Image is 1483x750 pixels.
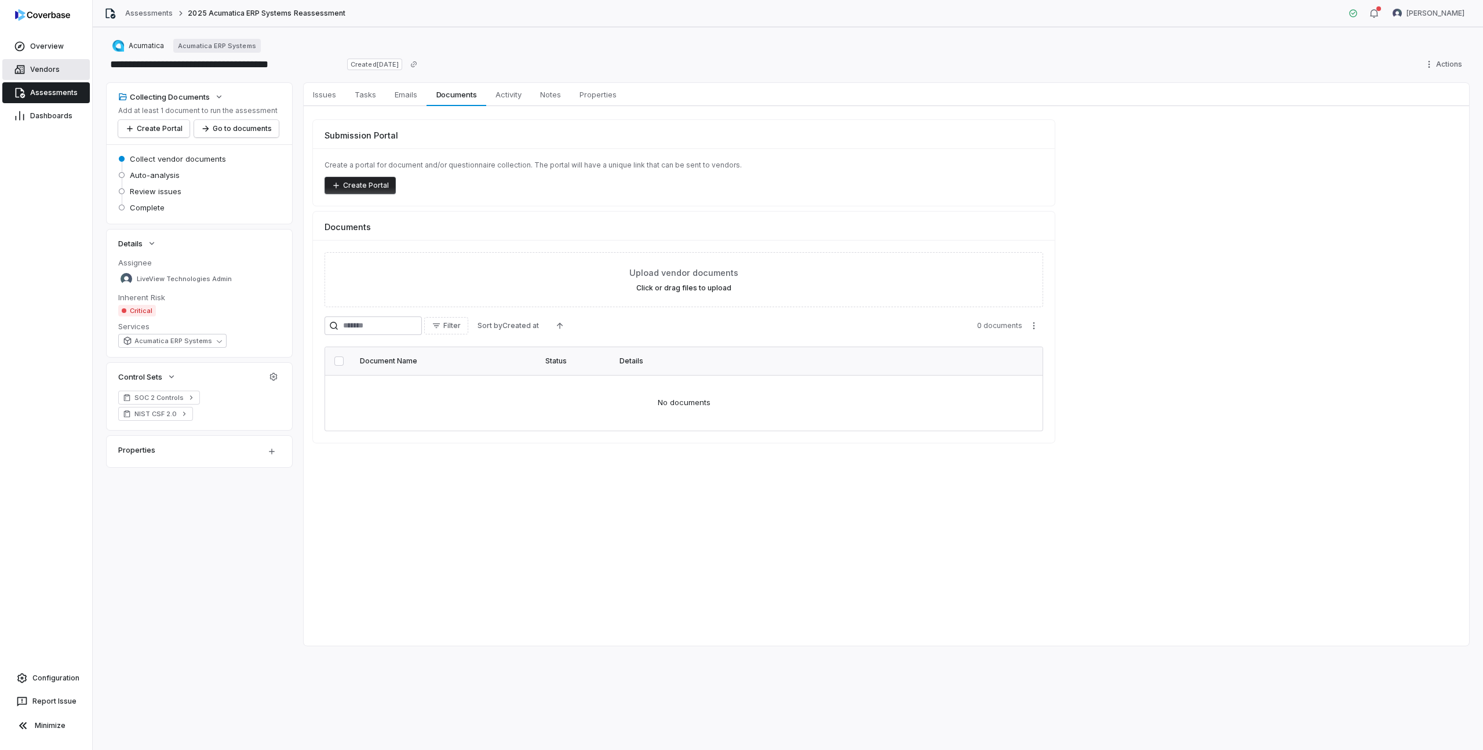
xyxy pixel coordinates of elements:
span: Documents [432,87,482,102]
span: 2025 Acumatica ERP Systems Reassessment [188,9,345,18]
span: Dashboards [30,111,72,121]
span: Acumatica ERP Systems [134,337,212,345]
div: Status [545,356,606,366]
span: SOC 2 Controls [134,393,184,402]
button: Control Sets [115,366,180,387]
span: NIST CSF 2.0 [134,409,177,418]
button: Details [115,233,160,254]
span: Upload vendor documents [629,267,738,279]
dt: Services [118,321,280,332]
td: No documents [325,375,1043,431]
span: Vendors [30,65,60,74]
span: Submission Portal [325,129,398,141]
button: Report Issue [5,691,88,712]
a: Configuration [5,668,88,689]
span: Control Sets [118,372,162,382]
img: logo-D7KZi-bG.svg [15,9,70,21]
span: Assessments [30,88,78,97]
img: Mike Phillips avatar [1393,9,1402,18]
span: Created [DATE] [347,59,402,70]
span: Collect vendor documents [130,154,226,164]
div: Details [620,356,1008,366]
span: Complete [130,202,165,213]
p: Create a portal for document and/or questionnaire collection. The portal will have a unique link ... [325,161,1043,170]
span: [PERSON_NAME] [1407,9,1464,18]
span: Review issues [130,186,181,196]
img: LiveView Technologies Admin avatar [121,273,132,285]
span: Notes [535,87,566,102]
a: Assessments [2,82,90,103]
button: Go to documents [194,120,279,137]
a: Dashboards [2,105,90,126]
a: Vendors [2,59,90,80]
button: Create Portal [325,177,396,194]
a: Acumatica ERP Systems [173,39,261,53]
span: Report Issue [32,697,76,706]
span: Activity [491,87,526,102]
span: Issues [308,87,341,102]
span: Tasks [350,87,381,102]
button: Create Portal [118,120,190,137]
button: Filter [424,317,468,334]
button: Mike Phillips avatar[PERSON_NAME] [1386,5,1471,22]
a: Overview [2,36,90,57]
span: Overview [30,42,64,51]
span: 0 documents [977,321,1022,330]
span: Documents [325,221,371,233]
label: Click or drag files to upload [636,283,731,293]
a: NIST CSF 2.0 [118,407,193,421]
span: Configuration [32,673,79,683]
button: Ascending [548,317,571,334]
dt: Inherent Risk [118,292,280,303]
a: Assessments [125,9,173,18]
span: Critical [118,305,156,316]
dt: Assignee [118,257,280,268]
span: Auto-analysis [130,170,180,180]
button: Collecting Documents [115,86,227,107]
button: Actions [1421,56,1469,73]
span: Properties [575,87,621,102]
button: Copy link [403,54,424,75]
span: Emails [390,87,422,102]
svg: Ascending [555,321,564,330]
a: SOC 2 Controls [118,391,200,405]
span: Minimize [35,721,65,730]
span: Details [118,238,143,249]
span: Acumatica [129,41,164,50]
button: Sort byCreated at [471,317,546,334]
span: Filter [443,321,461,330]
button: More actions [1025,317,1043,334]
button: Minimize [5,714,88,737]
button: https://acumatica.com/Acumatica [109,35,167,56]
div: Document Name [360,356,531,366]
p: Add at least 1 document to run the assessment [118,106,279,115]
span: LiveView Technologies Admin [137,275,232,283]
div: Collecting Documents [118,92,210,102]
